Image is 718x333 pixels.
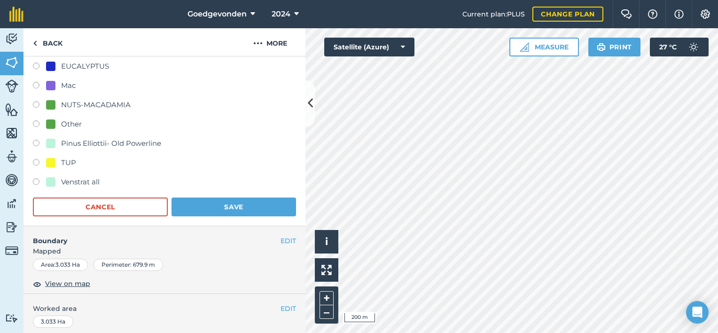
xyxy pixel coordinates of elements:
[325,236,328,247] span: i
[33,303,296,314] span: Worked area
[33,38,37,49] img: svg+xml;base64,PHN2ZyB4bWxucz0iaHR0cDovL3d3dy53My5vcmcvMjAwMC9zdmciIHdpZHRoPSI5IiBoZWlnaHQ9IjI0Ii...
[686,301,709,324] div: Open Intercom Messenger
[61,99,131,111] div: NUTS-MACADAMIA
[281,303,296,314] button: EDIT
[23,28,72,56] a: Back
[462,9,525,19] span: Current plan : PLUS
[321,265,332,275] img: Four arrows, one pointing top left, one top right, one bottom right and the last bottom left
[5,32,18,46] img: svg+xml;base64,PD94bWwgdmVyc2lvbj0iMS4wIiBlbmNvZGluZz0idXRmLTgiPz4KPCEtLSBHZW5lcmF0b3I6IEFkb2JlIE...
[509,38,579,56] button: Measure
[235,28,305,56] button: More
[272,8,290,20] span: 2024
[684,38,703,56] img: svg+xml;base64,PD94bWwgdmVyc2lvbj0iMS4wIiBlbmNvZGluZz0idXRmLTgiPz4KPCEtLSBHZW5lcmF0b3I6IEFkb2JlIE...
[23,246,305,256] span: Mapped
[61,157,76,168] div: TUP
[659,38,677,56] span: 27 ° C
[320,291,334,305] button: +
[5,244,18,257] img: svg+xml;base64,PD94bWwgdmVyc2lvbj0iMS4wIiBlbmNvZGluZz0idXRmLTgiPz4KPCEtLSBHZW5lcmF0b3I6IEFkb2JlIE...
[5,79,18,93] img: svg+xml;base64,PD94bWwgdmVyc2lvbj0iMS4wIiBlbmNvZGluZz0idXRmLTgiPz4KPCEtLSBHZW5lcmF0b3I6IEFkb2JlIE...
[647,9,658,19] img: A question mark icon
[320,305,334,319] button: –
[94,259,163,271] div: Perimeter : 679.9 m
[621,9,632,19] img: Two speech bubbles overlapping with the left bubble in the forefront
[9,7,23,22] img: fieldmargin Logo
[597,41,606,53] img: svg+xml;base64,PHN2ZyB4bWxucz0iaHR0cDovL3d3dy53My5vcmcvMjAwMC9zdmciIHdpZHRoPSIxOSIgaGVpZ2h0PSIyNC...
[33,259,88,271] div: Area : 3.033 Ha
[172,198,296,216] button: Save
[588,38,641,56] button: Print
[5,103,18,117] img: svg+xml;base64,PHN2ZyB4bWxucz0iaHR0cDovL3d3dy53My5vcmcvMjAwMC9zdmciIHdpZHRoPSI1NiIgaGVpZ2h0PSI2MC...
[5,126,18,140] img: svg+xml;base64,PHN2ZyB4bWxucz0iaHR0cDovL3d3dy53My5vcmcvMjAwMC9zdmciIHdpZHRoPSI1NiIgaGVpZ2h0PSI2MC...
[33,198,168,216] button: Cancel
[5,173,18,187] img: svg+xml;base64,PD94bWwgdmVyc2lvbj0iMS4wIiBlbmNvZGluZz0idXRmLTgiPz4KPCEtLSBHZW5lcmF0b3I6IEFkb2JlIE...
[281,236,296,246] button: EDIT
[5,314,18,323] img: svg+xml;base64,PD94bWwgdmVyc2lvbj0iMS4wIiBlbmNvZGluZz0idXRmLTgiPz4KPCEtLSBHZW5lcmF0b3I6IEFkb2JlIE...
[33,278,41,290] img: svg+xml;base64,PHN2ZyB4bWxucz0iaHR0cDovL3d3dy53My5vcmcvMjAwMC9zdmciIHdpZHRoPSIxOCIgaGVpZ2h0PSIyNC...
[23,226,281,246] h4: Boundary
[5,220,18,234] img: svg+xml;base64,PD94bWwgdmVyc2lvbj0iMS4wIiBlbmNvZGluZz0idXRmLTgiPz4KPCEtLSBHZW5lcmF0b3I6IEFkb2JlIE...
[324,38,414,56] button: Satellite (Azure)
[45,278,90,289] span: View on map
[5,55,18,70] img: svg+xml;base64,PHN2ZyB4bWxucz0iaHR0cDovL3d3dy53My5vcmcvMjAwMC9zdmciIHdpZHRoPSI1NiIgaGVpZ2h0PSI2MC...
[5,150,18,164] img: svg+xml;base64,PD94bWwgdmVyc2lvbj0iMS4wIiBlbmNvZGluZz0idXRmLTgiPz4KPCEtLSBHZW5lcmF0b3I6IEFkb2JlIE...
[253,38,263,49] img: svg+xml;base64,PHN2ZyB4bWxucz0iaHR0cDovL3d3dy53My5vcmcvMjAwMC9zdmciIHdpZHRoPSIyMCIgaGVpZ2h0PSIyNC...
[650,38,709,56] button: 27 °C
[674,8,684,20] img: svg+xml;base64,PHN2ZyB4bWxucz0iaHR0cDovL3d3dy53My5vcmcvMjAwMC9zdmciIHdpZHRoPSIxNyIgaGVpZ2h0PSIxNy...
[532,7,603,22] a: Change plan
[700,9,711,19] img: A cog icon
[61,119,82,130] div: Other
[33,316,73,328] div: 3.033 Ha
[33,278,90,290] button: View on map
[315,230,338,254] button: i
[61,61,109,72] div: EUCALYPTUS
[61,80,76,91] div: Mac
[5,197,18,211] img: svg+xml;base64,PD94bWwgdmVyc2lvbj0iMS4wIiBlbmNvZGluZz0idXRmLTgiPz4KPCEtLSBHZW5lcmF0b3I6IEFkb2JlIE...
[187,8,247,20] span: Goedgevonden
[61,176,100,188] div: Venstrat all
[61,138,161,149] div: Pinus Elliottii- Old Powerline
[520,42,529,52] img: Ruler icon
